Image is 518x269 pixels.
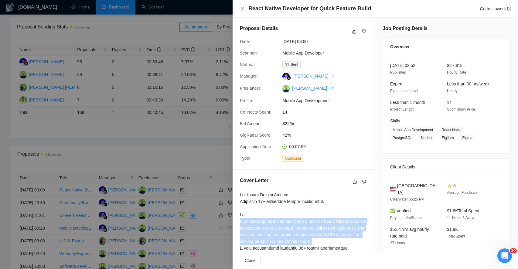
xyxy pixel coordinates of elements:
img: c1_CvyS9CxCoSJC3mD3BH92RPhVJClFqPvkRQBDCSy2tztzXYjDvTSff_hzb3jbmjQ [282,85,290,92]
span: Bid Amount: [240,121,263,126]
span: Mobile App Development [282,97,373,104]
img: gigradar-bm.png [287,76,291,80]
a: Go to Upworkexport [480,6,511,11]
button: like [351,178,359,185]
a: [PERSON_NAME] export [293,74,334,78]
span: like [353,179,357,184]
span: [GEOGRAPHIC_DATA] [397,182,437,196]
span: Average Feedback [447,191,478,195]
span: [DATE] 03:00 [282,38,373,45]
span: ✅ Verified [390,208,411,213]
iframe: Intercom live chat [497,248,512,263]
a: Mobile App Developer [282,51,324,55]
span: ⭐ 5 [447,183,456,188]
span: GigRadar Score: [240,133,271,138]
span: clock-circle [282,144,287,149]
button: Close [240,6,245,11]
span: Skills [390,118,400,123]
span: Expert [390,81,402,86]
span: Status: [240,62,253,67]
span: 14 [447,100,452,105]
span: Less than 30 hrs/week [447,81,489,86]
span: Published [390,70,406,75]
span: Type: [240,156,250,161]
span: export [329,87,333,90]
span: [DATE] 02:52 [390,63,415,68]
span: Connects Spent: [240,110,271,115]
span: Overview [390,43,409,50]
span: Less than 1 month [390,100,425,105]
span: FigJam [439,134,456,141]
span: Total Spent [447,234,465,238]
h5: Cover Letter [240,177,268,184]
span: Payment Verification [390,216,423,220]
button: Close [240,256,261,265]
span: dislike [362,29,366,34]
span: $1.8K Total Spent [447,208,479,213]
span: Experience Level [390,89,418,93]
span: 00:07:59 [289,144,306,149]
span: 11 Hires, 5 Active [447,216,475,220]
span: $1.8K [447,227,458,232]
h4: React Native Developer for Quick Feature Build [248,5,371,12]
span: Sent [291,62,298,67]
button: dislike [360,178,368,185]
span: React Native [439,127,465,133]
span: export [331,75,334,78]
span: 37 Hours [390,241,405,245]
button: like [351,28,358,35]
span: Close [245,257,256,264]
span: $8 - $18 [447,63,462,68]
span: Application Time: [240,144,272,149]
span: Freelancer: [240,86,261,91]
h5: Job Posting Details [383,25,428,32]
span: Clearwater 05:25 PM [390,197,424,201]
button: dislike [360,28,368,35]
span: Mobile App Development [390,127,435,133]
span: Hourly [447,89,458,93]
span: Manager: [240,74,258,78]
span: export [507,7,511,11]
span: Figma [460,134,475,141]
span: close [240,6,245,11]
span: Submission Price [447,107,475,111]
span: Date: [240,39,250,44]
a: [PERSON_NAME] export [292,86,333,91]
span: PostgreSQL [390,134,415,141]
span: Project Length [390,107,414,111]
span: $22/hr [282,120,373,127]
div: Client Details [390,159,503,175]
h5: Proposal Details [240,25,278,32]
span: Outbound [282,155,303,162]
span: 14 [282,109,373,115]
span: $51.47/hr avg hourly rate paid [390,227,429,238]
span: Profile: [240,98,253,103]
span: Scanner: [240,51,257,55]
img: 🇺🇸 [390,186,396,192]
span: mail [285,63,288,66]
span: 10 [510,248,517,253]
span: 42% [282,132,373,138]
span: Hourly Rate [447,70,466,75]
span: dislike [362,179,366,184]
span: like [352,29,356,34]
span: Node.js [418,134,436,141]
